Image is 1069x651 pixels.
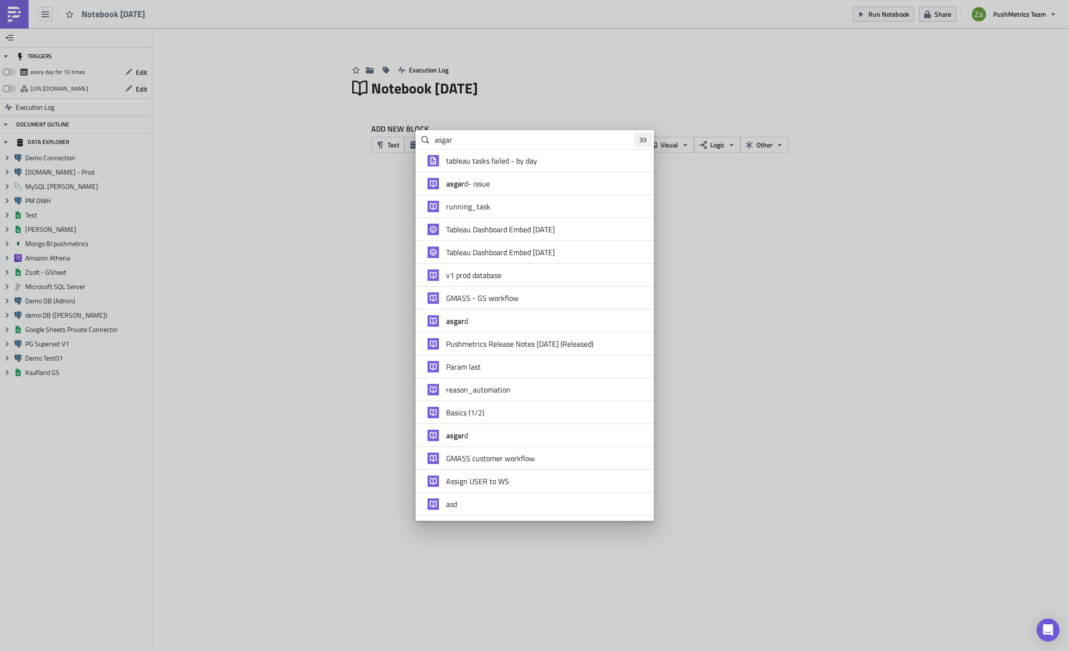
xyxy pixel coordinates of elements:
span: running_task [446,202,490,211]
span: Basics (1/2) [446,408,484,417]
span: 39 [639,135,647,145]
strong: asgar [446,315,464,327]
span: Param last [446,362,481,372]
input: Search for reports... [416,130,654,149]
strong: asgar [446,178,464,189]
span: Tableau Dashboard Embed [DATE] [446,225,555,234]
span: Pushmetrics Release Notes [DATE] (Released) [446,339,593,349]
span: reason_automation [446,385,510,394]
span: d- issue [446,179,490,188]
span: asd [446,499,457,509]
span: Tableau Dashboard Embed [DATE] [446,248,555,257]
span: d [446,431,468,440]
span: GMASS customer workflow [446,454,535,463]
span: v1 prod database [446,270,501,280]
strong: asgar [446,430,464,441]
span: d [446,316,468,326]
span: tableau tasks failed - by day [446,156,537,165]
span: Assign USER to WS [446,476,509,486]
div: Open Intercom Messenger [1037,619,1059,641]
span: GMASS - GS workflow [446,293,519,303]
